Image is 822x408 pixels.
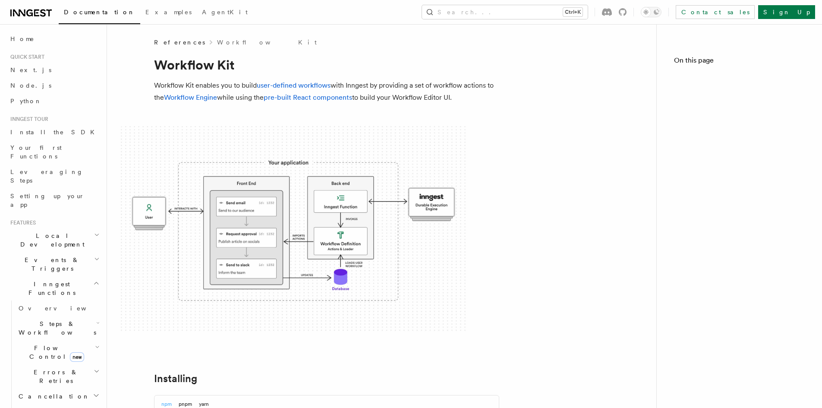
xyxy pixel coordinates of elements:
[64,9,135,16] span: Documentation
[7,276,101,300] button: Inngest Functions
[7,54,44,60] span: Quick start
[154,38,205,47] span: References
[7,164,101,188] a: Leveraging Steps
[10,66,51,73] span: Next.js
[10,193,85,208] span: Setting up your app
[7,124,101,140] a: Install the SDK
[10,129,100,136] span: Install the SDK
[7,231,94,249] span: Local Development
[154,373,197,385] a: Installing
[7,78,101,93] a: Node.js
[264,93,352,101] a: pre-built React components
[10,144,62,160] span: Your first Functions
[154,57,499,73] h1: Workflow Kit
[59,3,140,24] a: Documentation
[7,219,36,226] span: Features
[145,9,192,16] span: Examples
[70,352,84,362] span: new
[140,3,197,23] a: Examples
[7,256,94,273] span: Events & Triggers
[7,140,101,164] a: Your first Functions
[15,368,94,385] span: Errors & Retries
[15,300,101,316] a: Overview
[202,9,248,16] span: AgentKit
[7,252,101,276] button: Events & Triggers
[15,389,101,404] button: Cancellation
[15,340,101,364] button: Flow Controlnew
[10,98,42,104] span: Python
[7,62,101,78] a: Next.js
[7,188,101,212] a: Setting up your app
[10,82,51,89] span: Node.js
[15,316,101,340] button: Steps & Workflows
[676,5,755,19] a: Contact sales
[7,280,93,297] span: Inngest Functions
[7,31,101,47] a: Home
[10,35,35,43] span: Home
[15,319,96,337] span: Steps & Workflows
[758,5,815,19] a: Sign Up
[15,344,95,361] span: Flow Control
[164,93,217,101] a: Workflow Engine
[217,38,317,47] a: Workflow Kit
[19,305,107,312] span: Overview
[674,55,805,69] h4: On this page
[197,3,253,23] a: AgentKit
[7,228,101,252] button: Local Development
[422,5,588,19] button: Search...Ctrl+K
[10,168,83,184] span: Leveraging Steps
[15,392,90,401] span: Cancellation
[563,8,583,16] kbd: Ctrl+K
[15,364,101,389] button: Errors & Retries
[7,116,48,123] span: Inngest tour
[641,7,661,17] button: Toggle dark mode
[121,126,466,333] img: The Workflow Kit provides a Workflow Engine to compose workflow actions on the back end and a set...
[257,81,331,89] a: user-defined workflows
[7,93,101,109] a: Python
[154,79,499,104] p: Workflow Kit enables you to build with Inngest by providing a set of workflow actions to the whil...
